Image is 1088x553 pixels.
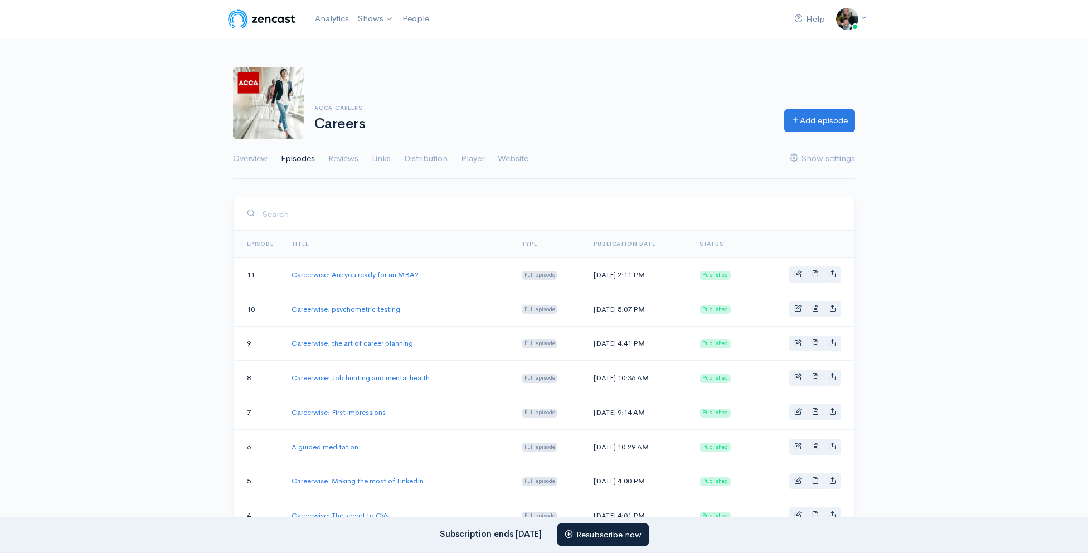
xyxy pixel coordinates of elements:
div: Basic example [789,507,841,523]
td: 9 [234,326,283,361]
a: Analytics [310,7,353,31]
div: Basic example [789,370,841,386]
h1: Careers [314,116,771,132]
div: Basic example [789,301,841,317]
span: Full episode [522,477,558,486]
td: 4 [234,498,283,533]
a: Website [498,139,528,179]
a: Title [292,240,309,248]
span: Published [700,305,731,314]
td: [DATE] 5:07 PM [585,292,691,326]
a: Publication date [594,240,655,248]
div: Basic example [789,336,841,352]
span: Full episode [522,305,558,314]
a: Resubscribe now [557,523,649,546]
span: Published [700,409,731,418]
span: Status [700,240,723,248]
a: Careerwise: Making the most of LinkedIn [292,476,424,486]
a: Links [372,139,391,179]
strong: Subscription ends [DATE] [440,528,542,539]
td: [DATE] 4:01 PM [585,498,691,533]
a: Shows [353,7,398,31]
td: 11 [234,258,283,292]
a: Careerwise: Job hunting and mental health [292,373,430,382]
td: 8 [234,361,283,395]
a: Help [790,7,829,31]
span: Published [700,477,731,486]
a: Careerwise: psychometric testing [292,304,400,314]
td: 7 [234,395,283,430]
span: Full episode [522,339,558,348]
td: 10 [234,292,283,326]
span: Published [700,374,731,383]
a: Player [461,139,484,179]
td: [DATE] 2:11 PM [585,258,691,292]
td: [DATE] 9:14 AM [585,395,691,430]
span: Published [700,443,731,452]
span: Full episode [522,443,558,452]
div: Basic example [789,439,841,455]
span: Published [700,339,731,348]
a: Overview [233,139,268,179]
div: Basic example [789,404,841,420]
a: Careerwise: Are you ready for an MBA? [292,270,419,279]
div: Basic example [789,266,841,283]
span: Published [700,271,731,280]
td: [DATE] 4:00 PM [585,464,691,498]
td: [DATE] 10:29 AM [585,429,691,464]
img: ZenCast Logo [226,8,297,30]
span: Published [700,512,731,521]
a: Careerwise: The secret to CVs [292,511,389,520]
span: Full episode [522,512,558,521]
span: Full episode [522,409,558,418]
img: ... [836,8,858,30]
div: Basic example [789,473,841,489]
a: Careerwise: the art of career planning [292,338,413,348]
a: Episodes [281,139,315,179]
a: Add episode [784,109,855,132]
a: People [398,7,434,31]
iframe: gist-messenger-bubble-iframe [1050,515,1077,542]
a: A guided meditation [292,442,358,452]
td: 6 [234,429,283,464]
span: Full episode [522,374,558,383]
a: Show settings [790,139,855,179]
h6: ACCA careers [314,105,771,111]
a: Type [522,240,537,248]
td: 5 [234,464,283,498]
span: Full episode [522,271,558,280]
a: Careerwise: First impressions [292,408,386,417]
td: [DATE] 4:41 PM [585,326,691,361]
a: Distribution [404,139,448,179]
a: Reviews [328,139,358,179]
td: [DATE] 10:36 AM [585,361,691,395]
a: Episode [247,240,274,248]
input: Search [262,202,841,225]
